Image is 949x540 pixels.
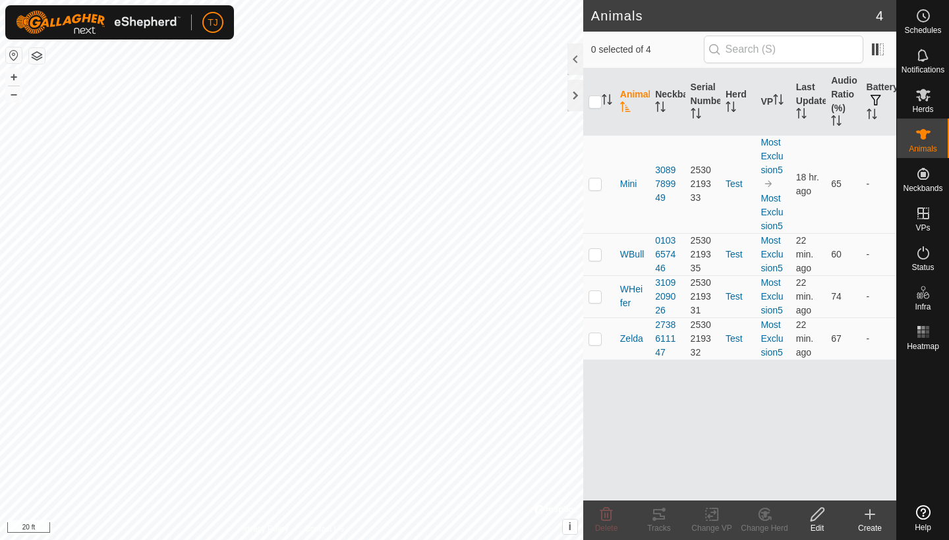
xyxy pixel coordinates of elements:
span: Sep 27, 2025 at 2:30 PM [796,319,813,358]
th: Neckband [650,68,685,136]
td: - [861,317,896,360]
div: 2530219331 [691,276,715,317]
td: - [861,275,896,317]
span: Sep 27, 2025 at 2:30 PM [796,235,813,273]
a: MostExclusion5 [761,319,783,358]
td: - [861,135,896,233]
span: Heatmap [907,342,939,350]
div: 2738611147 [655,318,679,360]
td: - [861,233,896,275]
button: Reset Map [6,47,22,63]
span: Animals [909,145,937,153]
button: Map Layers [29,48,45,64]
div: 0103657446 [655,234,679,275]
a: MostExclusion5 [761,277,783,315]
p-sorticon: Activate to sort [867,111,877,121]
div: Test [726,332,750,346]
th: Animal [615,68,650,136]
p-sorticon: Activate to sort [831,117,842,128]
p-sorticon: Activate to sort [620,103,631,114]
div: Edit [791,522,844,534]
p-sorticon: Activate to sort [726,103,736,114]
a: Help [897,500,949,537]
span: i [569,521,571,532]
button: – [6,86,22,102]
span: Neckbands [903,184,942,192]
span: Infra [915,303,931,311]
th: Herd [720,68,755,136]
div: 2530219333 [691,163,715,205]
img: Gallagher Logo [16,11,181,34]
p-sorticon: Activate to sort [602,96,612,107]
h2: Animals [591,8,876,24]
div: 2530219335 [691,234,715,275]
img: to [763,178,774,189]
span: Herds [912,105,933,113]
div: Change VP [685,522,738,534]
th: Serial Number [685,68,720,136]
p-sorticon: Activate to sort [796,110,807,121]
p-sorticon: Activate to sort [691,110,701,121]
a: Contact Us [304,523,343,535]
span: Delete [595,524,618,533]
span: VPs [915,224,930,232]
span: 67 [831,333,842,344]
span: Sep 27, 2025 at 2:30 PM [796,277,813,315]
div: Test [726,177,750,191]
th: VP [755,68,790,136]
button: i [563,520,577,534]
div: Test [726,290,750,304]
span: WHeifer [620,283,645,310]
span: 74 [831,291,842,302]
div: 3089789949 [655,163,679,205]
th: Audio Ratio (%) [826,68,861,136]
p-sorticon: Activate to sort [655,103,666,114]
th: Battery [861,68,896,136]
span: Status [911,263,934,271]
th: Last Updated [791,68,826,136]
span: 4 [876,6,883,26]
span: 65 [831,178,842,189]
div: Change Herd [738,522,791,534]
a: Privacy Policy [239,523,289,535]
span: TJ [208,16,218,30]
span: Schedules [904,26,941,34]
span: Sep 26, 2025 at 8:00 PM [796,172,819,196]
a: MostExclusion5 [761,235,783,273]
a: MostExclusion5 [761,137,783,175]
span: Help [915,524,931,531]
p-sorticon: Activate to sort [773,96,784,107]
button: + [6,69,22,85]
input: Search (S) [704,36,863,63]
span: Notifications [902,66,944,74]
span: Zelda [620,332,643,346]
span: WBull [620,248,645,261]
span: 60 [831,249,842,259]
div: 2530219332 [691,318,715,360]
span: Mini [620,177,637,191]
div: Tracks [633,522,685,534]
a: MostExclusion5 [761,193,783,231]
div: 3109209026 [655,276,679,317]
div: Test [726,248,750,261]
div: Create [844,522,896,534]
span: 0 selected of 4 [591,43,704,57]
